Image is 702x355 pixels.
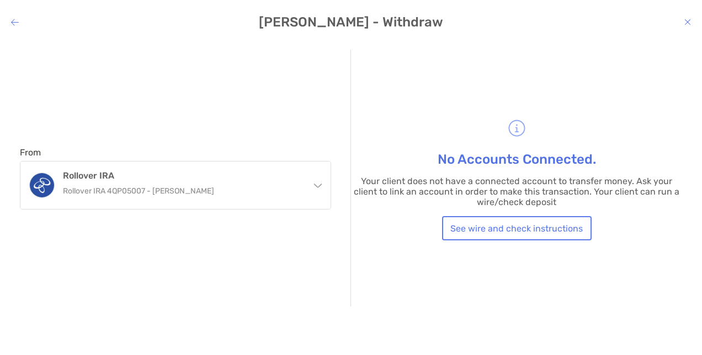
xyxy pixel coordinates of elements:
h4: Rollover IRA [63,170,301,181]
p: Your client does not have a connected account to transfer money. Ask your client to link an accou... [351,176,682,207]
p: Rollover IRA 4QP05007 - [PERSON_NAME] [63,184,301,198]
img: Information Icon [504,116,529,141]
img: Rollover IRA [30,173,54,197]
h3: No Accounts Connected. [438,152,596,167]
button: See wire and check instructions [442,216,592,240]
label: From [20,147,41,158]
